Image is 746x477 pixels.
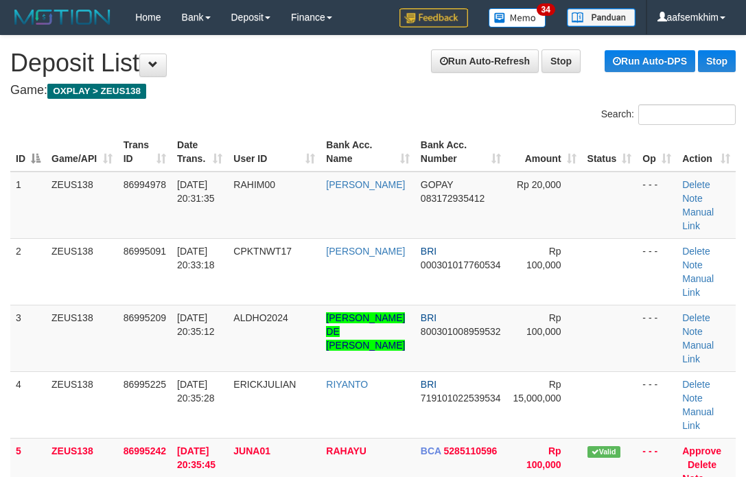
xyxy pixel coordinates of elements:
[177,246,215,270] span: [DATE] 20:33:18
[233,312,288,323] span: ALDHO2024
[10,371,46,438] td: 4
[513,379,561,404] span: Rp 15,000,000
[537,3,555,16] span: 34
[233,179,275,190] span: RAHIM00
[177,445,215,470] span: [DATE] 20:35:45
[682,445,721,456] a: Approve
[682,273,714,298] a: Manual Link
[46,172,118,239] td: ZEUS138
[46,238,118,305] td: ZEUS138
[326,445,366,456] a: RAHAYU
[10,7,115,27] img: MOTION_logo.png
[326,179,405,190] a: [PERSON_NAME]
[567,8,636,27] img: panduan.png
[444,445,498,456] span: Copy 5285110596 to clipboard
[10,84,736,97] h4: Game:
[517,179,561,190] span: Rp 20,000
[46,305,118,371] td: ZEUS138
[10,238,46,305] td: 2
[124,379,166,390] span: 86995225
[421,193,485,204] span: Copy 083172935412 to clipboard
[682,393,703,404] a: Note
[10,49,736,77] h1: Deposit List
[46,371,118,438] td: ZEUS138
[698,50,736,72] a: Stop
[177,179,215,204] span: [DATE] 20:31:35
[682,179,710,190] a: Delete
[541,49,581,73] a: Stop
[124,445,166,456] span: 86995242
[682,246,710,257] a: Delete
[526,312,561,337] span: Rp 100,000
[526,246,561,270] span: Rp 100,000
[421,393,501,404] span: Copy 719101022539534 to clipboard
[124,312,166,323] span: 86995209
[489,8,546,27] img: Button%20Memo.svg
[506,132,582,172] th: Amount: activate to sort column ascending
[177,312,215,337] span: [DATE] 20:35:12
[637,305,677,371] td: - - -
[47,84,146,99] span: OXPLAY > ZEUS138
[682,326,703,337] a: Note
[526,445,561,470] span: Rp 100,000
[118,132,172,172] th: Trans ID: activate to sort column ascending
[682,312,710,323] a: Delete
[326,246,405,257] a: [PERSON_NAME]
[421,326,501,337] span: Copy 800301008959532 to clipboard
[605,50,695,72] a: Run Auto-DPS
[320,132,415,172] th: Bank Acc. Name: activate to sort column ascending
[10,132,46,172] th: ID: activate to sort column descending
[172,132,228,172] th: Date Trans.: activate to sort column ascending
[421,179,453,190] span: GOPAY
[177,379,215,404] span: [DATE] 20:35:28
[682,207,714,231] a: Manual Link
[637,371,677,438] td: - - -
[326,312,405,351] a: [PERSON_NAME] DE [PERSON_NAME]
[233,246,292,257] span: CPKTNWT17
[431,49,539,73] a: Run Auto-Refresh
[637,172,677,239] td: - - -
[682,259,703,270] a: Note
[601,104,736,125] label: Search:
[233,445,270,456] span: JUNA01
[421,246,436,257] span: BRI
[421,445,441,456] span: BCA
[682,379,710,390] a: Delete
[682,406,714,431] a: Manual Link
[421,259,501,270] span: Copy 000301017760534 to clipboard
[677,132,736,172] th: Action: activate to sort column ascending
[124,246,166,257] span: 86995091
[638,104,736,125] input: Search:
[46,132,118,172] th: Game/API: activate to sort column ascending
[415,132,506,172] th: Bank Acc. Number: activate to sort column ascending
[228,132,320,172] th: User ID: activate to sort column ascending
[124,179,166,190] span: 86994978
[637,238,677,305] td: - - -
[682,340,714,364] a: Manual Link
[582,132,638,172] th: Status: activate to sort column ascending
[587,446,620,458] span: Valid transaction
[421,312,436,323] span: BRI
[421,379,436,390] span: BRI
[399,8,468,27] img: Feedback.jpg
[688,459,716,470] a: Delete
[682,193,703,204] a: Note
[10,172,46,239] td: 1
[326,379,368,390] a: RIYANTO
[10,305,46,371] td: 3
[637,132,677,172] th: Op: activate to sort column ascending
[233,379,296,390] span: ERICKJULIAN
